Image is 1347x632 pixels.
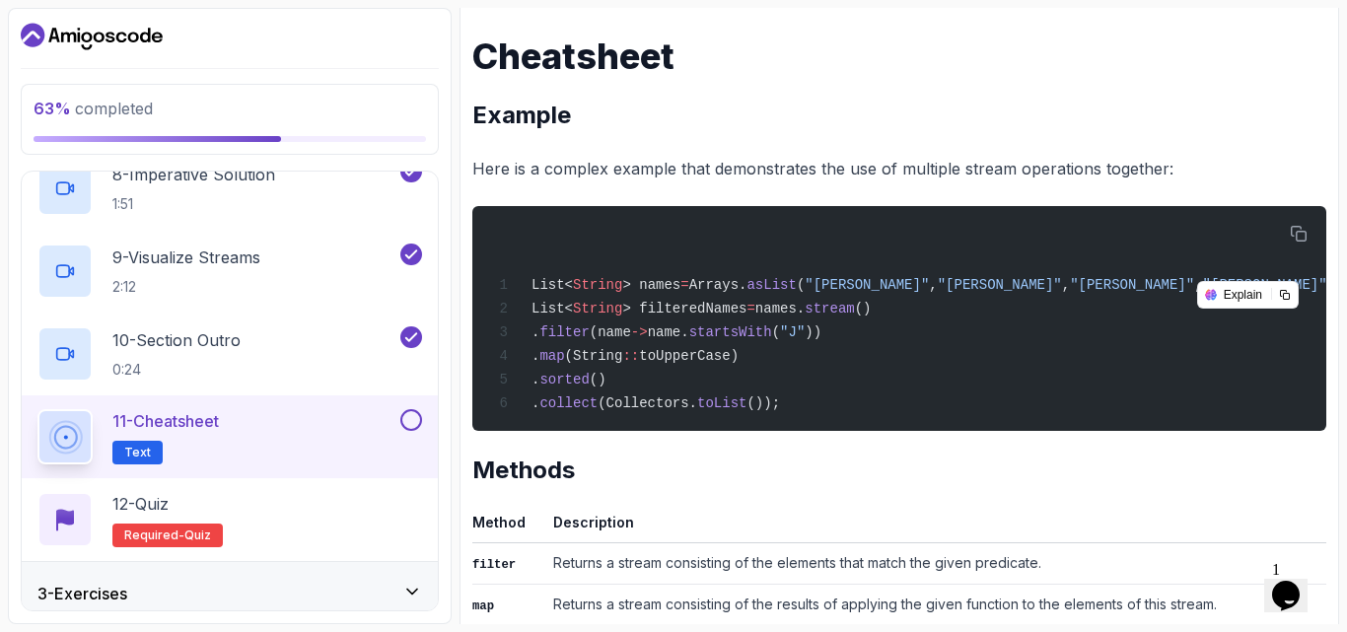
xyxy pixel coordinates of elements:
[532,372,539,387] span: .
[112,409,219,433] p: 11 - Cheatsheet
[539,324,589,340] span: filter
[37,326,422,382] button: 10-Section Outro0:24
[472,455,1326,486] h2: Methods
[37,244,422,299] button: 9-Visualize Streams2:12
[472,599,494,613] code: map
[532,324,539,340] span: .
[37,582,127,605] h3: 3 - Exercises
[184,527,211,543] span: quiz
[539,395,598,411] span: collect
[573,301,622,316] span: String
[112,360,241,380] p: 0:24
[545,542,1326,584] td: Returns a stream consisting of the elements that match the given predicate.
[472,558,516,572] code: filter
[112,492,169,516] p: 12 - Quiz
[472,510,545,543] th: Method
[797,277,805,293] span: (
[112,328,241,352] p: 10 - Section Outro
[112,246,260,269] p: 9 - Visualize Streams
[648,324,689,340] span: name.
[124,445,151,460] span: Text
[22,562,438,625] button: 3-Exercises
[805,301,854,316] span: stream
[680,277,688,293] span: =
[37,161,422,216] button: 8-Imperative Solution1:51
[689,277,747,293] span: Arrays.
[590,372,606,387] span: ()
[938,277,1062,293] span: "[PERSON_NAME]"
[805,324,821,340] span: ))
[37,492,422,547] button: 12-QuizRequired-quiz
[573,277,622,293] span: String
[697,395,746,411] span: toList
[1062,277,1070,293] span: ,
[112,163,275,186] p: 8 - Imperative Solution
[598,395,697,411] span: (Collectors.
[631,324,648,340] span: ->
[622,301,746,316] span: > filteredNames
[746,301,754,316] span: =
[590,324,631,340] span: (name
[746,277,796,293] span: asList
[545,510,1326,543] th: Description
[746,395,780,411] span: ());
[1203,277,1327,293] span: "[PERSON_NAME]"
[34,99,71,118] span: 63 %
[21,21,163,52] a: Dashboard
[805,277,929,293] span: "[PERSON_NAME]"
[532,395,539,411] span: .
[34,99,153,118] span: completed
[639,348,739,364] span: toUpperCase)
[112,277,260,297] p: 2:12
[855,301,872,316] span: ()
[622,348,639,364] span: ::
[472,100,1326,131] h2: Example
[1070,277,1194,293] span: "[PERSON_NAME]"
[689,324,772,340] span: startsWith
[1264,553,1327,612] iframe: chat widget
[755,301,805,316] span: names.
[772,324,780,340] span: (
[472,36,1326,76] h1: Cheatsheet
[565,348,623,364] span: (String
[622,277,680,293] span: > names
[112,194,275,214] p: 1:51
[1194,277,1202,293] span: ,
[472,155,1326,182] p: Here is a complex example that demonstrates the use of multiple stream operations together:
[124,527,184,543] span: Required-
[929,277,937,293] span: ,
[532,301,573,316] span: List<
[539,348,564,364] span: map
[532,277,573,293] span: List<
[539,372,589,387] span: sorted
[37,409,422,464] button: 11-CheatsheetText
[532,348,539,364] span: .
[545,584,1326,625] td: Returns a stream consisting of the results of applying the given function to the elements of this...
[780,324,805,340] span: "J"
